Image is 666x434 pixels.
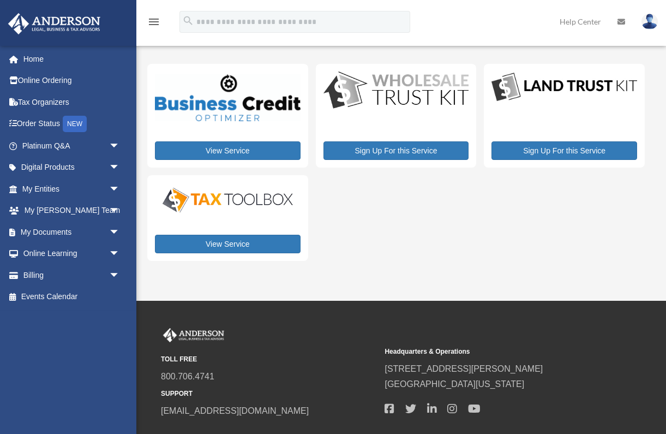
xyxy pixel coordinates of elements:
[109,264,131,287] span: arrow_drop_down
[109,243,131,265] span: arrow_drop_down
[8,135,136,157] a: Platinum Q&Aarrow_drop_down
[109,157,131,179] span: arrow_drop_down
[8,178,136,200] a: My Entitiesarrow_drop_down
[161,388,377,400] small: SUPPORT
[8,221,136,243] a: My Documentsarrow_drop_down
[109,221,131,243] span: arrow_drop_down
[8,286,136,308] a: Events Calendar
[491,141,637,160] a: Sign Up For this Service
[5,13,104,34] img: Anderson Advisors Platinum Portal
[155,141,301,160] a: View Service
[109,200,131,222] span: arrow_drop_down
[323,72,469,110] img: WS-Trust-Kit-lgo-1.jpg
[385,346,601,358] small: Headquarters & Operations
[161,406,309,415] a: [EMAIL_ADDRESS][DOMAIN_NAME]
[323,141,469,160] a: Sign Up For this Service
[147,15,160,28] i: menu
[161,372,214,381] a: 800.706.4741
[109,178,131,200] span: arrow_drop_down
[8,200,136,222] a: My [PERSON_NAME] Teamarrow_drop_down
[161,354,377,365] small: TOLL FREE
[8,264,136,286] a: Billingarrow_drop_down
[155,235,301,253] a: View Service
[641,14,658,29] img: User Pic
[109,135,131,157] span: arrow_drop_down
[8,91,136,113] a: Tax Organizers
[182,15,194,27] i: search
[8,157,131,179] a: Digital Productsarrow_drop_down
[491,72,637,103] img: LandTrust_lgo-1.jpg
[161,328,226,342] img: Anderson Advisors Platinum Portal
[63,116,87,132] div: NEW
[385,379,524,389] a: [GEOGRAPHIC_DATA][US_STATE]
[8,48,136,70] a: Home
[385,364,543,373] a: [STREET_ADDRESS][PERSON_NAME]
[147,19,160,28] a: menu
[8,70,136,92] a: Online Ordering
[8,113,136,135] a: Order StatusNEW
[8,243,136,265] a: Online Learningarrow_drop_down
